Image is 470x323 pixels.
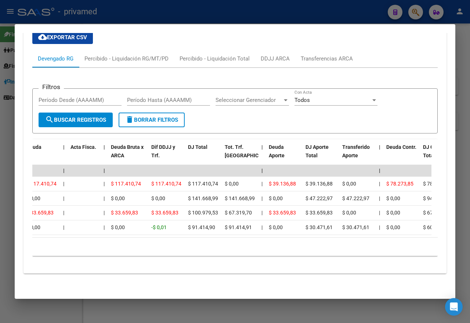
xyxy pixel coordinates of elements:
span: $ 0,00 [111,195,125,201]
span: $ 33.659,83 [111,210,138,216]
button: Buscar Registros [39,113,113,127]
span: $ 0,00 [342,181,356,187]
span: DJ Aporte Total [305,144,329,158]
span: $ 0,00 [26,195,40,201]
span: $ 67.319,70 [225,210,252,216]
span: Transferido Aporte [342,144,370,158]
span: | [63,195,64,201]
div: Percibido - Liquidación RG/MT/PD [84,55,169,63]
button: Borrar Filtros [119,113,185,127]
span: Exportar CSV [38,34,87,41]
span: | [104,168,105,173]
span: $ 30.471,61 [342,224,369,230]
span: $ 0,00 [386,195,400,201]
span: $ 39.136,88 [305,181,333,187]
datatable-header-cell: Deuda Bruta x ARCA [108,139,148,172]
span: Todos [294,97,310,103]
span: $ 67.319,70 [423,210,450,216]
datatable-header-cell: Deuda Aporte [266,139,303,172]
datatable-header-cell: Deuda Contr. [383,139,420,172]
datatable-header-cell: DJ Aporte Total [303,139,339,172]
datatable-header-cell: | [60,139,68,172]
span: $ 91.414,91 [225,224,252,230]
span: | [63,210,64,216]
datatable-header-cell: | [376,139,383,172]
datatable-header-cell: Deuda [23,139,60,172]
span: $ 33.659,83 [305,210,333,216]
div: Open Intercom Messenger [445,298,463,316]
span: | [104,224,105,230]
span: | [63,224,64,230]
span: | [379,224,380,230]
mat-icon: cloud_download [38,33,47,41]
span: | [104,144,105,150]
datatable-header-cell: DJ Total [185,139,222,172]
span: Deuda Aporte [269,144,285,158]
span: | [379,195,380,201]
span: $ 33.659,83 [26,210,54,216]
div: Transferencias ARCA [301,55,353,63]
div: Devengado RG [38,55,73,63]
span: DJ Total [188,144,207,150]
span: $ 0,00 [151,195,165,201]
datatable-header-cell: Transferido Aporte [339,139,376,172]
span: -$ 0,01 [151,224,167,230]
span: $ 0,00 [342,210,356,216]
span: $ 117.410,74 [111,181,141,187]
span: $ 30.471,61 [305,224,333,230]
div: DDJJ ARCA [261,55,290,63]
span: $ 33.659,83 [269,210,296,216]
span: Borrar Filtros [125,117,178,123]
div: Aportes y Contribuciones del Afiliado: 20319909649 [23,13,446,274]
span: $ 100.979,53 [188,210,218,216]
span: Seleccionar Gerenciador [216,97,282,103]
span: | [63,144,65,150]
span: | [104,181,105,187]
span: | [379,168,380,173]
span: $ 141.668,99 [188,195,218,201]
span: | [261,195,263,201]
span: $ 60.943,30 [423,224,450,230]
span: | [63,181,64,187]
span: $ 39.136,88 [269,181,296,187]
mat-icon: delete [125,115,134,124]
span: | [63,168,65,173]
span: | [261,168,263,173]
div: Percibido - Liquidación Total [180,55,250,63]
span: $ 78.273,85 [386,181,413,187]
span: $ 33.659,83 [151,210,178,216]
span: $ 0,00 [225,181,239,187]
span: $ 0,00 [386,224,400,230]
datatable-header-cell: Tot. Trf. Bruto [222,139,258,172]
span: $ 0,00 [386,210,400,216]
datatable-header-cell: Dif DDJJ y Trf. [148,139,185,172]
span: $ 0,00 [26,224,40,230]
span: $ 0,00 [111,224,125,230]
span: $ 78.273,85 [423,181,450,187]
h3: Filtros [39,83,64,91]
span: $ 47.222,97 [342,195,369,201]
mat-icon: search [45,115,54,124]
datatable-header-cell: | [101,139,108,172]
span: Tot. Trf. [GEOGRAPHIC_DATA] [225,144,275,158]
span: Deuda Contr. [386,144,416,150]
span: Buscar Registros [45,117,106,123]
span: Acta Fisca. [70,144,96,150]
span: $ 117.410,74 [151,181,181,187]
span: $ 117.410,74 [188,181,218,187]
datatable-header-cell: Acta Fisca. [68,139,101,172]
span: $ 117.410,74 [26,181,57,187]
span: | [104,195,105,201]
span: | [379,144,380,150]
span: $ 47.222,97 [305,195,333,201]
span: | [261,210,263,216]
span: Deuda Bruta x ARCA [111,144,144,158]
span: $ 91.414,90 [188,224,215,230]
span: | [104,210,105,216]
span: $ 0,00 [269,195,283,201]
span: $ 0,00 [269,224,283,230]
span: $ 141.668,99 [225,195,255,201]
span: | [261,224,263,230]
span: | [261,181,263,187]
span: | [379,210,380,216]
